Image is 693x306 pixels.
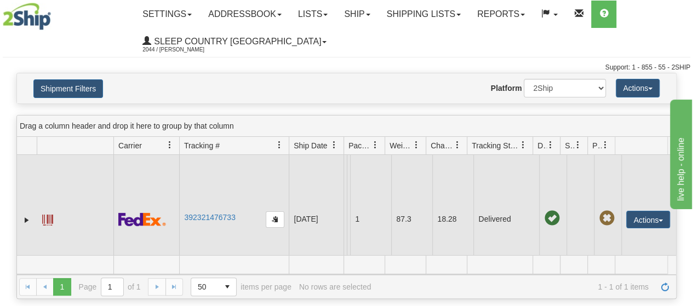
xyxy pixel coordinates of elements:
div: live help - online [8,7,101,20]
a: 392321476733 [184,213,235,222]
label: Platform [491,83,522,94]
a: Ship [336,1,378,28]
a: Pickup Status filter column settings [596,136,615,154]
td: Sleep Country [GEOGRAPHIC_DATA] Shipping department [GEOGRAPHIC_DATA] [GEOGRAPHIC_DATA] Kitchener... [343,155,347,284]
a: Expand [21,215,32,226]
td: [PERSON_NAME] [PERSON_NAME] CA ON [PERSON_NAME] L8P 2G1 [347,155,350,284]
button: Copy to clipboard [266,211,284,228]
span: Page sizes drop down [191,278,237,296]
iframe: chat widget [668,97,692,209]
span: Page 1 [53,278,71,296]
a: Carrier filter column settings [161,136,179,154]
span: 2044 / [PERSON_NAME] [142,44,225,55]
td: [DATE] [289,155,343,284]
span: Delivery Status [537,140,547,151]
img: 2 - FedEx Express® [118,212,166,226]
span: Tracking Status [472,140,519,151]
a: Ship Date filter column settings [325,136,343,154]
a: Packages filter column settings [366,136,385,154]
span: Shipment Issues [565,140,574,151]
img: logo2044.jpg [3,3,51,30]
span: Page of 1 [79,278,141,296]
button: Actions [626,211,670,228]
td: Delivered [473,155,539,284]
span: Ship Date [294,140,327,151]
span: select [219,278,236,296]
td: 18.28 [432,155,473,284]
span: 50 [198,281,212,292]
input: Page 1 [101,278,123,296]
a: Settings [134,1,200,28]
a: Reports [469,1,533,28]
a: Label [42,210,53,227]
a: Addressbook [200,1,290,28]
a: Delivery Status filter column settings [541,136,560,154]
td: 1 [350,155,391,284]
a: Shipment Issues filter column settings [569,136,587,154]
a: Tracking Status filter column settings [514,136,532,154]
a: Lists [290,1,336,28]
span: Carrier [118,140,142,151]
span: 1 - 1 of 1 items [379,282,649,291]
span: Pickup Not Assigned [599,211,614,226]
span: On time [544,211,559,226]
div: Support: 1 - 855 - 55 - 2SHIP [3,63,690,72]
span: Tracking # [184,140,220,151]
button: Actions [616,79,660,97]
a: Weight filter column settings [407,136,426,154]
a: Sleep Country [GEOGRAPHIC_DATA] 2044 / [PERSON_NAME] [134,28,335,55]
a: Refresh [656,278,674,296]
a: Tracking # filter column settings [270,136,289,154]
span: Packages [348,140,371,151]
span: Pickup Status [592,140,602,151]
td: 87.3 [391,155,432,284]
button: Shipment Filters [33,79,103,98]
a: Shipping lists [379,1,469,28]
span: items per page [191,278,291,296]
div: grid grouping header [17,116,676,137]
div: No rows are selected [299,282,371,291]
span: Sleep Country [GEOGRAPHIC_DATA] [151,37,321,46]
span: Weight [390,140,413,151]
span: Charge [431,140,454,151]
a: Charge filter column settings [448,136,467,154]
